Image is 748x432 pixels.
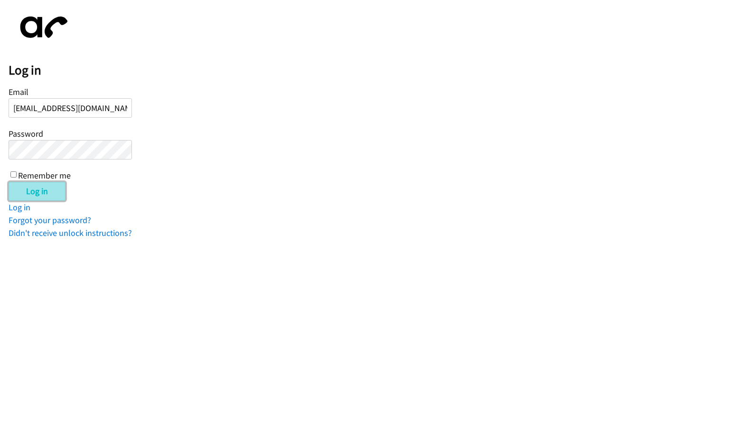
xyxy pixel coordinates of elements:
[9,182,65,201] input: Log in
[9,128,43,139] label: Password
[9,215,91,225] a: Forgot your password?
[9,227,132,238] a: Didn't receive unlock instructions?
[9,62,748,78] h2: Log in
[9,9,75,46] img: aphone-8a226864a2ddd6a5e75d1ebefc011f4aa8f32683c2d82f3fb0802fe031f96514.svg
[9,202,30,213] a: Log in
[18,170,71,181] label: Remember me
[9,86,28,97] label: Email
